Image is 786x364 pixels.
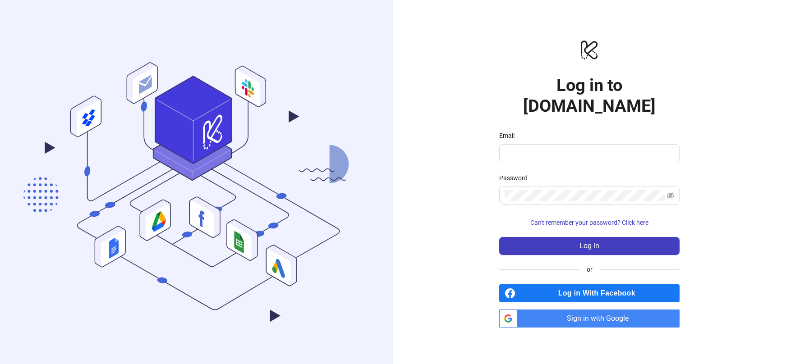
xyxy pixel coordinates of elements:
label: Password [499,173,533,183]
button: Can't remember your password? Click here [499,215,680,230]
input: Password [505,190,665,201]
a: Log in With Facebook [499,284,680,302]
span: Log in With Facebook [519,284,680,302]
a: Sign in with Google [499,309,680,328]
h1: Log in to [DOMAIN_NAME] [499,75,680,116]
button: Log in [499,237,680,255]
span: eye-invisible [667,192,674,199]
span: Log in [579,242,599,250]
a: Can't remember your password? Click here [499,219,680,226]
span: or [579,264,600,274]
label: Email [499,131,520,141]
span: Can't remember your password? Click here [530,219,648,226]
input: Email [505,148,672,159]
span: Sign in with Google [521,309,680,328]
